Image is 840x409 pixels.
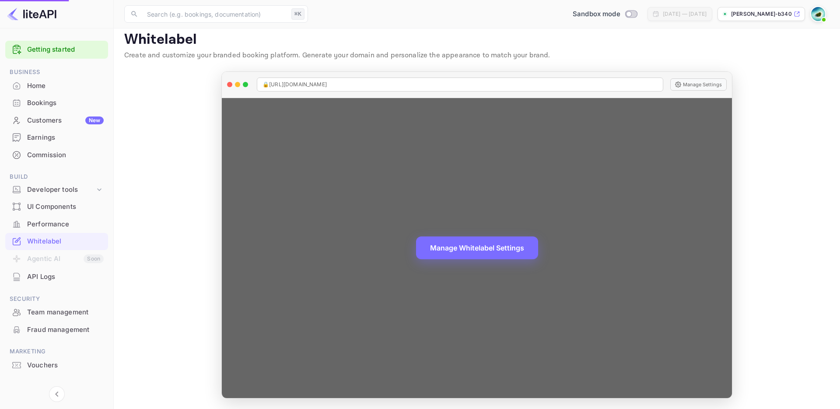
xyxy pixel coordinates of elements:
[5,233,108,250] div: Whitelabel
[5,95,108,112] div: Bookings
[27,45,104,55] a: Getting started
[5,112,108,129] div: CustomersNew
[5,357,108,374] div: Vouchers
[124,31,829,49] p: Whitelabel
[27,272,104,282] div: API Logs
[5,129,108,145] a: Earnings
[5,129,108,146] div: Earnings
[124,50,829,61] p: Create and customize your branded booking platform. Generate your domain and personalize the appe...
[7,7,56,21] img: LiteAPI logo
[85,116,104,124] div: New
[291,8,304,20] div: ⌘K
[5,95,108,111] a: Bookings
[27,307,104,317] div: Team management
[27,81,104,91] div: Home
[27,202,104,212] div: UI Components
[5,268,108,286] div: API Logs
[5,147,108,164] div: Commission
[5,78,108,95] div: Home
[5,182,108,197] div: Developer tools
[416,236,538,259] button: Manage Whitelabel Settings
[569,9,640,19] div: Switch to Production mode
[5,198,108,215] div: UI Components
[5,112,108,128] a: CustomersNew
[27,116,104,126] div: Customers
[5,67,108,77] span: Business
[27,360,104,370] div: Vouchers
[5,268,108,285] a: API Logs
[262,81,327,88] span: 🔒 [URL][DOMAIN_NAME]
[5,294,108,304] span: Security
[5,304,108,320] a: Team management
[5,233,108,249] a: Whitelabel
[27,325,104,335] div: Fraud management
[731,10,792,18] p: [PERSON_NAME]-b340h.n...
[27,219,104,229] div: Performance
[27,133,104,143] div: Earnings
[142,5,288,23] input: Search (e.g. bookings, documentation)
[573,9,620,19] span: Sandbox mode
[811,7,825,21] img: Muawwaz Yoosuf
[5,41,108,59] div: Getting started
[5,216,108,232] a: Performance
[670,78,727,91] button: Manage Settings
[5,357,108,373] a: Vouchers
[5,321,108,338] a: Fraud management
[5,216,108,233] div: Performance
[27,98,104,108] div: Bookings
[5,172,108,182] span: Build
[5,321,108,338] div: Fraud management
[27,185,95,195] div: Developer tools
[5,347,108,356] span: Marketing
[27,150,104,160] div: Commission
[5,304,108,321] div: Team management
[5,198,108,215] a: UI Components
[663,10,707,18] div: [DATE] — [DATE]
[5,78,108,94] a: Home
[27,236,104,247] div: Whitelabel
[5,147,108,163] a: Commission
[49,386,65,402] button: Collapse navigation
